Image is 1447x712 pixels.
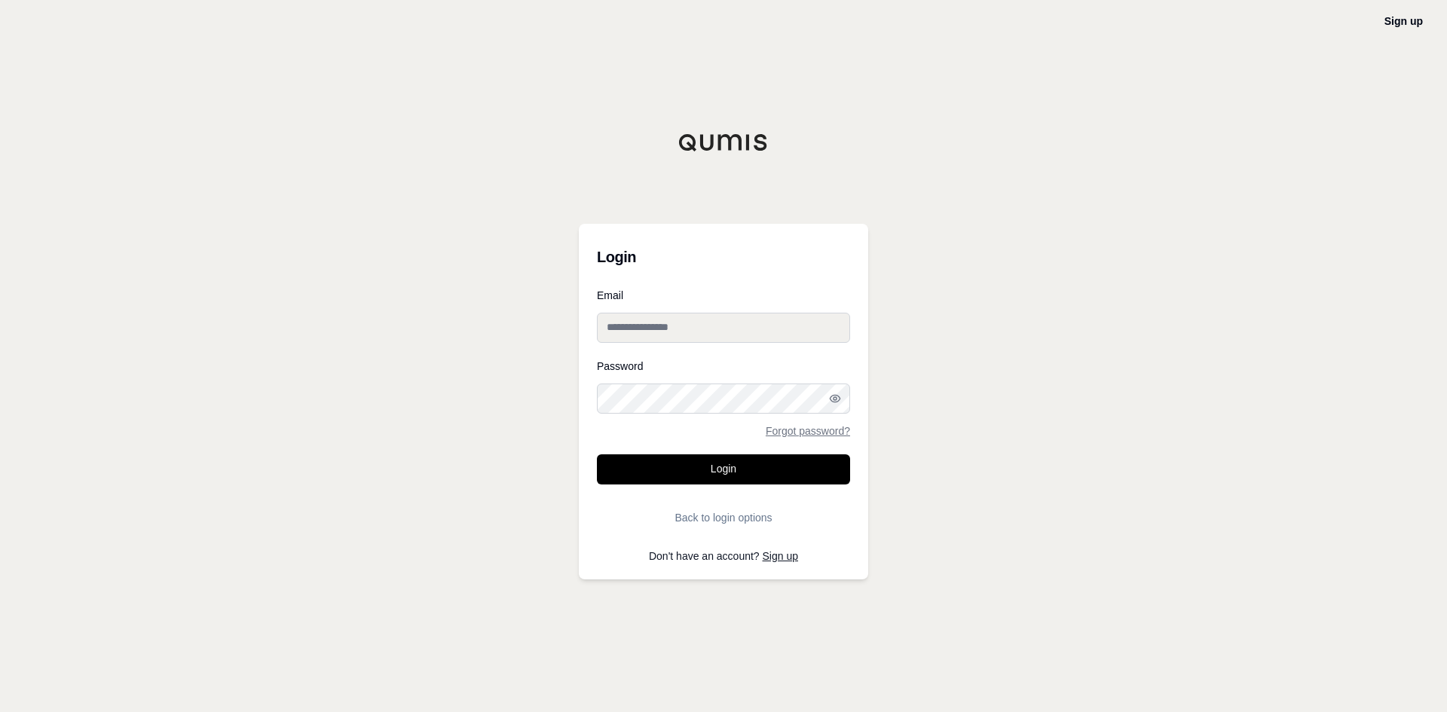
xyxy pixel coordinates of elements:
[597,242,850,272] h3: Login
[597,361,850,371] label: Password
[597,503,850,533] button: Back to login options
[597,454,850,484] button: Login
[678,133,769,151] img: Qumis
[763,550,798,562] a: Sign up
[766,426,850,436] a: Forgot password?
[597,290,850,301] label: Email
[1384,15,1423,27] a: Sign up
[597,551,850,561] p: Don't have an account?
